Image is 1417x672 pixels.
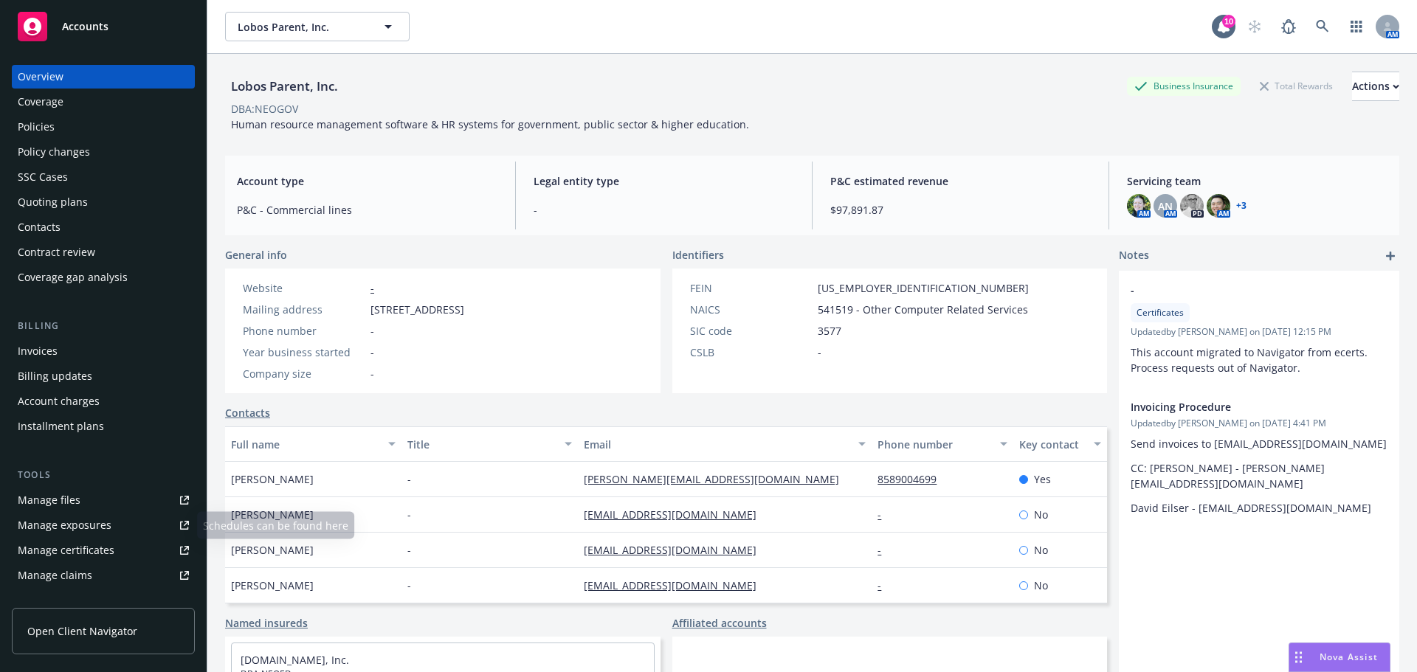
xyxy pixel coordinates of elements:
a: Switch app [1342,12,1371,41]
span: No [1034,578,1048,593]
a: - [370,281,374,295]
a: Overview [12,65,195,89]
div: CSLB [690,344,812,360]
div: Total Rewards [1252,77,1340,95]
div: Policies [18,115,55,139]
span: Invoicing Procedure [1131,399,1349,415]
a: Search [1308,12,1337,41]
div: Tools [12,468,195,482]
span: - [407,578,411,593]
div: FEIN [690,280,812,296]
div: Business Insurance [1127,77,1241,95]
a: 8589004699 [878,472,948,486]
span: This account migrated to Navigator from ecerts. Process requests out of Navigator. [1131,345,1371,375]
a: Affiliated accounts [672,615,767,631]
span: [PERSON_NAME] [231,507,314,522]
span: 3577 [818,323,841,339]
div: Contract review [18,240,95,264]
button: Nova Assist [1289,642,1390,672]
span: - [818,344,821,360]
div: Lobos Parent, Inc. [225,77,344,96]
button: Phone number [872,426,1013,462]
div: Manage claims [18,564,92,587]
div: Coverage [18,90,63,114]
div: Policy changes [18,140,90,164]
span: Updated by [PERSON_NAME] on [DATE] 4:41 PM [1131,417,1387,430]
p: David Eilser - [EMAIL_ADDRESS][DOMAIN_NAME] [1131,500,1387,516]
span: Manage exposures [12,513,195,537]
span: [US_EMPLOYER_IDENTIFICATION_NUMBER] [818,280,1029,296]
a: Quoting plans [12,190,195,214]
a: Manage certificates [12,538,195,562]
div: Invoices [18,339,58,363]
div: Manage files [18,488,80,512]
div: Drag to move [1289,643,1308,671]
span: AN [1158,198,1173,214]
div: Title [407,437,556,452]
a: Report a Bug [1274,12,1303,41]
a: [DOMAIN_NAME], Inc. [241,653,349,667]
span: Open Client Navigator [27,623,137,639]
div: Actions [1352,72,1399,100]
span: Account type [237,173,497,189]
div: SSC Cases [18,165,68,189]
div: Phone number [243,323,365,339]
a: - [878,543,893,557]
a: Named insureds [225,615,308,631]
a: [PERSON_NAME][EMAIL_ADDRESS][DOMAIN_NAME] [584,472,851,486]
span: No [1034,507,1048,522]
div: Contacts [18,215,61,239]
div: Manage exposures [18,513,111,537]
span: P&C - Commercial lines [237,202,497,218]
div: Account charges [18,389,100,413]
button: Lobos Parent, Inc. [225,12,410,41]
a: SSC Cases [12,165,195,189]
div: 10 [1222,15,1235,28]
div: Invoicing ProcedureUpdatedby [PERSON_NAME] on [DATE] 4:41 PMSend invoices to [EMAIL_ADDRESS][DOMA... [1119,387,1399,527]
a: Policy changes [12,140,195,164]
a: Policies [12,115,195,139]
a: Invoices [12,339,195,363]
div: Coverage gap analysis [18,266,128,289]
span: Updated by [PERSON_NAME] on [DATE] 12:15 PM [1131,325,1387,339]
span: 541519 - Other Computer Related Services [818,302,1028,317]
button: Actions [1352,72,1399,101]
a: Account charges [12,389,195,413]
img: photo [1207,194,1230,218]
a: Manage files [12,488,195,512]
button: Title [401,426,578,462]
span: - [534,202,794,218]
span: Certificates [1137,306,1184,319]
span: - [370,366,374,381]
button: Key contact [1013,426,1107,462]
div: Manage certificates [18,538,114,562]
div: Installment plans [18,415,104,438]
a: [EMAIL_ADDRESS][DOMAIN_NAME] [584,508,768,522]
a: Contract review [12,240,195,264]
div: Quoting plans [18,190,88,214]
div: -CertificatesUpdatedby [PERSON_NAME] on [DATE] 12:15 PMThis account migrated to Navigator from ec... [1119,271,1399,387]
span: Legal entity type [534,173,794,189]
p: Send invoices to [EMAIL_ADDRESS][DOMAIN_NAME] [1131,436,1387,451]
a: [EMAIL_ADDRESS][DOMAIN_NAME] [584,543,768,557]
span: - [370,323,374,339]
div: NAICS [690,302,812,317]
span: P&C estimated revenue [830,173,1091,189]
a: Billing updates [12,364,195,388]
div: Mailing address [243,302,365,317]
div: Overview [18,65,63,89]
div: Year business started [243,344,365,360]
a: Manage BORs [12,589,195,612]
span: General info [225,247,287,263]
span: - [407,471,411,487]
span: Accounts [62,21,108,32]
div: DBA: NEOGOV [231,101,298,117]
img: photo [1127,194,1151,218]
span: No [1034,542,1048,558]
span: - [407,542,411,558]
span: Notes [1119,247,1149,265]
span: [PERSON_NAME] [231,471,314,487]
div: Full name [231,437,379,452]
a: Manage claims [12,564,195,587]
a: Coverage [12,90,195,114]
